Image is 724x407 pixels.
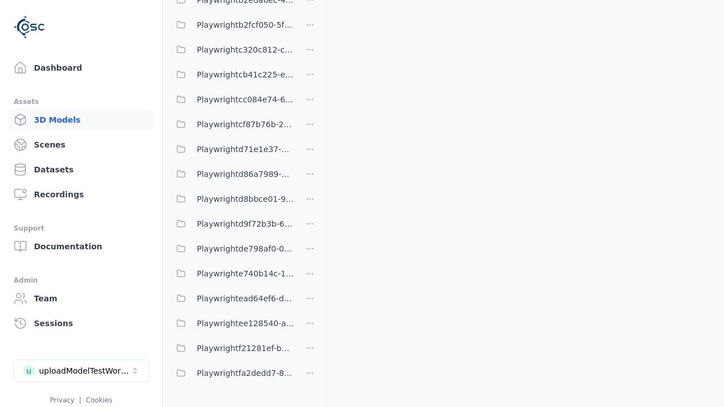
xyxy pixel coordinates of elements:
[9,133,153,156] a: Scenes
[170,312,294,335] button: Playwrightee128540-aad7-45a2-a070-fbdd316a1489
[9,183,153,206] a: Recordings
[170,287,294,310] button: Playwrightead64ef6-db1b-4d5a-b49f-5bade78b8f72
[197,118,294,131] span: Playwrightcf87b76b-25d2-4f03-98a0-0e4abce8ca21
[170,38,294,61] button: Playwrightc320c812-c1c4-4e9b-934e-2277c41aca46
[170,237,294,260] button: Playwrightde798af0-0a13-4792-ac1d-0e6eb1e31492
[197,217,294,231] span: Playwrightd9f72b3b-66f5-4fd0-9c49-a6be1a64c72c
[14,360,149,382] button: Select a workspace
[9,235,153,258] a: Documentation
[170,337,294,360] button: Playwrightf21281ef-bbe4-4d9a-bb9a-5ca1779a30ca
[197,18,294,32] span: Playwrightb2fcf050-5f27-47cb-87c2-faf00259dd62
[170,163,294,185] button: Playwrightd86a7989-a27e-4cc3-9165-73b2f9dacd14
[197,142,294,156] span: Playwrightd71e1e37-d31c-4572-b04d-3c18b6f85a3d
[197,192,294,206] span: Playwrightd8bbce01-9637-468c-8f59-1050d21f77ba
[170,63,294,86] button: Playwrightcb41c225-e288-4c3c-b493-07c6e16c0d29
[9,158,153,181] a: Datasets
[197,167,294,181] span: Playwrightd86a7989-a27e-4cc3-9165-73b2f9dacd14
[9,109,153,131] a: 3D Models
[14,95,149,109] div: Assets
[170,188,294,210] button: Playwrightd8bbce01-9637-468c-8f59-1050d21f77ba
[170,113,294,136] button: Playwrightcf87b76b-25d2-4f03-98a0-0e4abce8ca21
[86,396,113,404] a: Cookies
[9,312,153,335] a: Sessions
[197,93,294,106] span: Playwrightcc084e74-6bd9-4f7e-8d69-516a74321fe7
[197,242,294,256] span: Playwrightde798af0-0a13-4792-ac1d-0e6eb1e31492
[23,365,35,376] div: u
[39,365,131,376] div: uploadModelTestWorkspace
[197,267,294,280] span: Playwrighte740b14c-14da-4387-887c-6b8e872d97ef
[170,88,294,111] button: Playwrightcc084e74-6bd9-4f7e-8d69-516a74321fe7
[197,68,294,81] span: Playwrightcb41c225-e288-4c3c-b493-07c6e16c0d29
[170,213,294,235] button: Playwrightd9f72b3b-66f5-4fd0-9c49-a6be1a64c72c
[9,287,153,310] a: Team
[50,396,74,404] a: Privacy
[79,396,81,404] span: |
[197,43,294,57] span: Playwrightc320c812-c1c4-4e9b-934e-2277c41aca46
[170,138,294,161] button: Playwrightd71e1e37-d31c-4572-b04d-3c18b6f85a3d
[197,317,294,330] span: Playwrightee128540-aad7-45a2-a070-fbdd316a1489
[170,362,294,384] button: Playwrightfa2dedd7-83d1-48b2-a06f-a16c3db01942
[9,57,153,79] a: Dashboard
[170,14,294,36] button: Playwrightb2fcf050-5f27-47cb-87c2-faf00259dd62
[170,262,294,285] button: Playwrighte740b14c-14da-4387-887c-6b8e872d97ef
[14,274,149,287] div: Admin
[14,11,45,43] img: Logo
[14,222,149,235] div: Support
[197,366,294,380] span: Playwrightfa2dedd7-83d1-48b2-a06f-a16c3db01942
[197,341,294,355] span: Playwrightf21281ef-bbe4-4d9a-bb9a-5ca1779a30ca
[197,292,294,305] span: Playwrightead64ef6-db1b-4d5a-b49f-5bade78b8f72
